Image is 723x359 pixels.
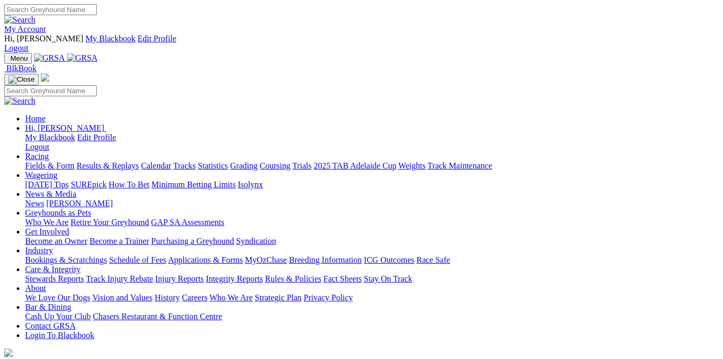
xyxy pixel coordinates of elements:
a: My Account [4,25,46,33]
a: Weights [398,161,426,170]
span: Hi, [PERSON_NAME] [4,34,83,43]
img: logo-grsa-white.png [4,349,13,357]
a: Purchasing a Greyhound [151,237,234,245]
img: Close [8,75,35,84]
a: Fact Sheets [324,274,362,283]
a: My Blackbook [25,133,75,142]
a: Track Injury Rebate [86,274,153,283]
a: Hi, [PERSON_NAME] [25,124,106,132]
a: Stay On Track [364,274,412,283]
a: Integrity Reports [206,274,263,283]
span: BlkBook [6,64,37,73]
a: Home [25,114,46,123]
a: SUREpick [71,180,106,189]
a: Grading [230,161,258,170]
a: Fields & Form [25,161,74,170]
button: Toggle navigation [4,74,39,85]
a: Edit Profile [77,133,116,142]
a: 2025 TAB Adelaide Cup [314,161,396,170]
span: Hi, [PERSON_NAME] [25,124,104,132]
a: Calendar [141,161,171,170]
div: Racing [25,161,719,171]
a: MyOzChase [245,255,287,264]
a: Strategic Plan [255,293,302,302]
a: Bookings & Scratchings [25,255,107,264]
img: logo-grsa-white.png [41,73,49,82]
a: We Love Our Dogs [25,293,90,302]
a: Edit Profile [138,34,176,43]
a: Racing [25,152,49,161]
a: Vision and Values [92,293,152,302]
a: Careers [182,293,207,302]
div: Hi, [PERSON_NAME] [25,133,719,152]
a: Cash Up Your Club [25,312,91,321]
a: Greyhounds as Pets [25,208,91,217]
a: BlkBook [4,64,37,73]
a: [DATE] Tips [25,180,69,189]
a: Contact GRSA [25,321,75,330]
a: Logout [4,43,28,52]
div: Industry [25,255,719,265]
span: Menu [10,54,28,62]
a: Rules & Policies [265,274,321,283]
a: Isolynx [238,180,263,189]
a: Injury Reports [155,274,204,283]
a: ICG Outcomes [364,255,414,264]
a: Retire Your Greyhound [71,218,149,227]
a: Race Safe [416,255,450,264]
div: Greyhounds as Pets [25,218,719,227]
a: Industry [25,246,53,255]
input: Search [4,4,97,15]
a: Track Maintenance [428,161,492,170]
a: News [25,199,44,208]
a: My Blackbook [85,34,136,43]
img: GRSA [67,53,98,63]
a: Bar & Dining [25,302,71,311]
div: My Account [4,34,719,53]
a: Become an Owner [25,237,87,245]
input: Search [4,85,97,96]
a: Tracks [173,161,196,170]
div: Bar & Dining [25,312,719,321]
a: GAP SA Assessments [151,218,225,227]
a: Who We Are [25,218,69,227]
a: Schedule of Fees [109,255,166,264]
img: Search [4,96,36,106]
a: Care & Integrity [25,265,81,274]
a: Get Involved [25,227,69,236]
div: About [25,293,719,302]
a: Wagering [25,171,58,179]
a: [PERSON_NAME] [46,199,113,208]
div: Get Involved [25,237,719,246]
a: News & Media [25,189,76,198]
img: GRSA [34,53,65,63]
div: News & Media [25,199,719,208]
button: Toggle navigation [4,53,32,64]
a: Stewards Reports [25,274,84,283]
a: Applications & Forms [168,255,243,264]
img: Search [4,15,36,25]
a: Syndication [236,237,276,245]
a: Breeding Information [289,255,362,264]
a: History [154,293,180,302]
a: Coursing [260,161,291,170]
a: Logout [25,142,49,151]
a: About [25,284,46,293]
a: Who We Are [209,293,253,302]
a: Login To Blackbook [25,331,94,340]
a: Minimum Betting Limits [151,180,236,189]
a: Statistics [198,161,228,170]
a: Become a Trainer [90,237,149,245]
a: Privacy Policy [304,293,353,302]
a: Chasers Restaurant & Function Centre [93,312,222,321]
div: Wagering [25,180,719,189]
a: Trials [292,161,312,170]
div: Care & Integrity [25,274,719,284]
a: How To Bet [109,180,150,189]
a: Results & Replays [76,161,139,170]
